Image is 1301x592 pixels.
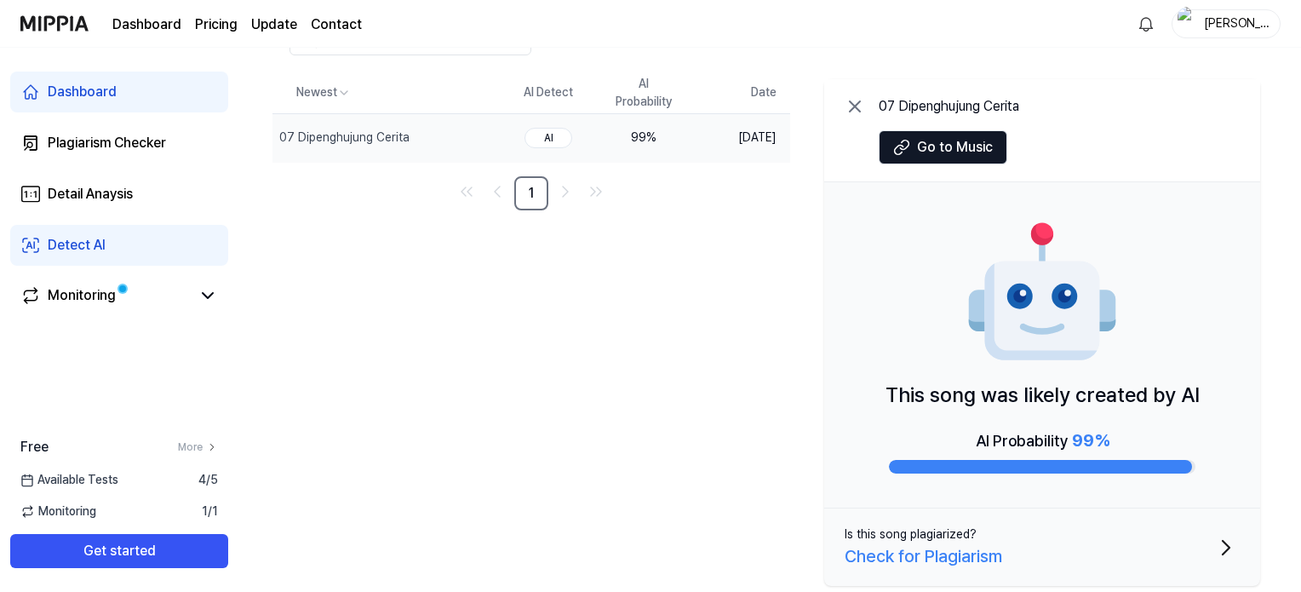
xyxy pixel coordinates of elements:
span: Available Tests [20,471,118,489]
span: 4 / 5 [198,471,218,489]
th: Date [691,72,790,113]
div: Detail Anaysis [48,184,133,204]
a: Go to Music [879,143,1007,159]
th: AI Detect [501,72,596,113]
div: AI Probability [976,428,1109,453]
a: 1 [514,176,548,210]
button: profile[PERSON_NAME] [1172,9,1281,38]
div: Dashboard [48,82,117,102]
span: Free [20,437,49,457]
button: Get started [10,534,228,568]
a: Dashboard [10,72,228,112]
img: 알림 [1136,14,1156,34]
button: Go to Music [879,130,1007,164]
p: This song was likely created by AI [885,380,1200,411]
span: Monitoring [20,503,96,520]
span: 1 / 1 [202,503,218,520]
div: Monitoring [48,285,116,306]
a: Dashboard [112,14,181,35]
a: More [178,440,218,455]
a: Go to previous page [484,178,511,205]
img: AI [966,216,1119,370]
div: Detect AI [48,235,106,256]
a: Go to next page [552,178,579,205]
a: Detail Anaysis [10,174,228,215]
span: Go to Music [917,137,993,158]
button: Is this song plagiarized?Check for Plagiarism [824,509,1260,586]
span: 99 % [1072,430,1109,451]
div: Check for Plagiarism [845,543,1002,569]
a: Update [251,14,297,35]
td: [DATE] [691,113,790,162]
nav: pagination [272,176,790,210]
img: profile [1178,7,1198,41]
a: Contact [311,14,362,35]
a: Pricing [195,14,238,35]
div: 07 Dipenghujung Cerita [879,96,1019,117]
a: Monitoring [20,285,191,306]
a: Plagiarism Checker [10,123,228,164]
div: 99 % [610,129,678,147]
th: AI Probability [596,72,691,113]
a: Detect AI [10,225,228,266]
div: AI [524,128,572,148]
div: 07 Dipenghujung Cerita [279,129,410,147]
div: [PERSON_NAME] [1203,14,1269,32]
div: Plagiarism Checker [48,133,166,153]
div: Is this song plagiarized? [845,526,977,543]
a: Go to last page [582,178,610,205]
a: Go to first page [453,178,480,205]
